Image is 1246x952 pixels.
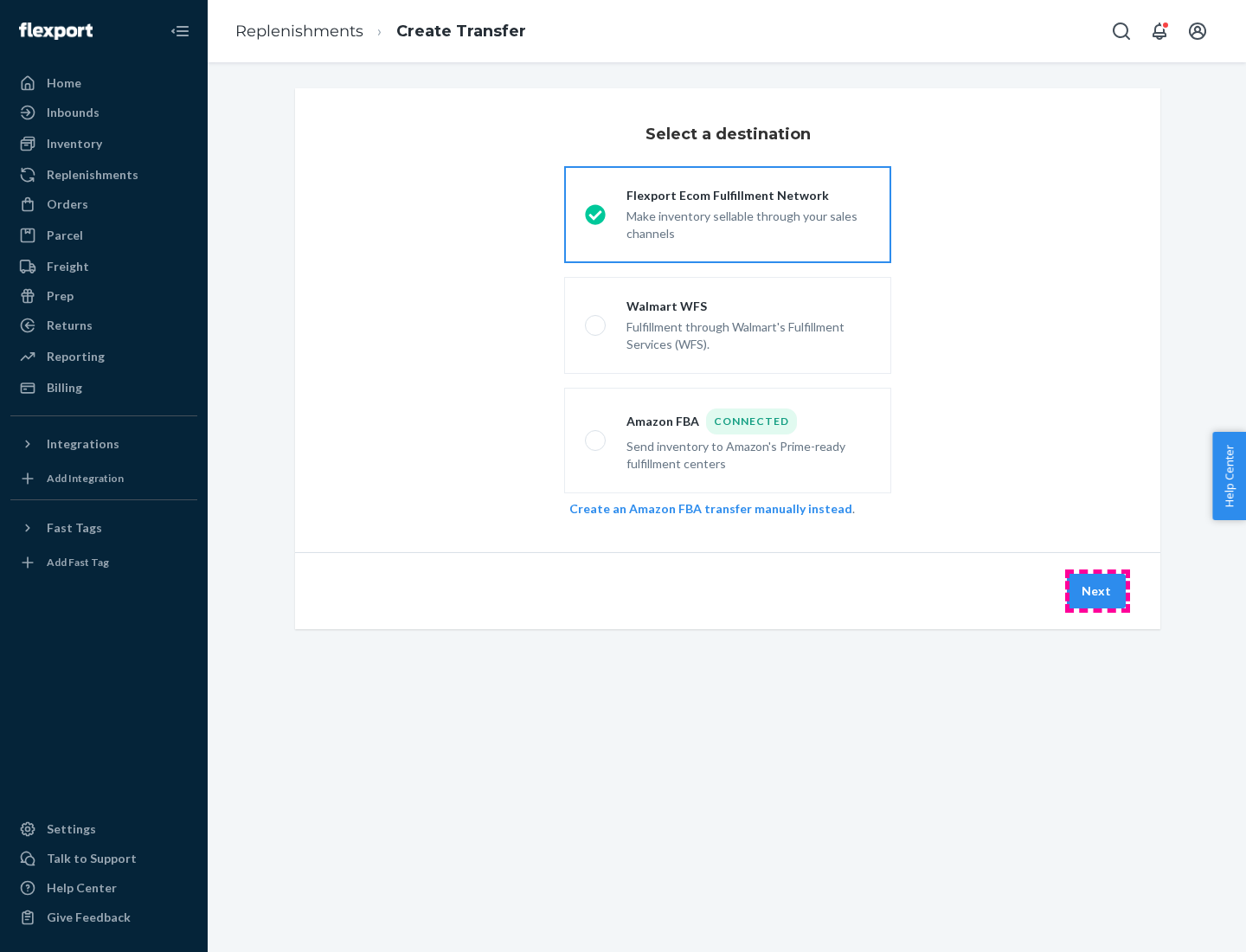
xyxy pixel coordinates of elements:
[235,22,363,41] a: Replenishments
[10,815,197,843] a: Settings
[569,501,852,516] a: Create an Amazon FBA transfer manually instead
[47,555,109,569] div: Add Fast Tag
[47,471,124,486] div: Add Integration
[47,74,81,92] div: Home
[10,845,197,872] a: Talk to Support
[10,161,197,189] a: Replenishments
[706,408,797,434] div: Connected
[10,130,197,158] a: Inventory
[47,227,83,244] div: Parcel
[1180,14,1215,48] button: Open account menu
[10,374,197,402] a: Billing
[10,343,197,370] a: Reporting
[10,69,197,97] a: Home
[10,874,197,902] a: Help Center
[47,317,93,334] div: Returns
[626,204,870,242] div: Make inventory sellable through your sales channels
[47,166,138,183] div: Replenishments
[47,135,102,152] div: Inventory
[47,287,74,305] div: Prep
[222,6,540,57] ol: breadcrumbs
[10,514,197,542] button: Fast Tags
[1142,14,1177,48] button: Open notifications
[10,222,197,249] a: Parcel
[10,904,197,931] button: Give Feedback
[645,123,811,145] h3: Select a destination
[626,408,870,434] div: Amazon FBA
[10,282,197,310] a: Prep
[47,850,137,867] div: Talk to Support
[626,315,870,353] div: Fulfillment through Walmart's Fulfillment Services (WFS).
[626,298,870,315] div: Walmart WFS
[1067,574,1126,608] button: Next
[1212,432,1246,520] button: Help Center
[47,909,131,926] div: Give Feedback
[10,549,197,576] a: Add Fast Tag
[47,196,88,213] div: Orders
[10,430,197,458] button: Integrations
[47,104,100,121] div: Inbounds
[626,434,870,473] div: Send inventory to Amazon's Prime-ready fulfillment centers
[10,190,197,218] a: Orders
[10,465,197,492] a: Add Integration
[47,519,102,537] div: Fast Tags
[1104,14,1139,48] button: Open Search Box
[47,258,89,275] div: Freight
[10,99,197,126] a: Inbounds
[163,14,197,48] button: Close Navigation
[47,879,117,897] div: Help Center
[19,23,93,40] img: Flexport logo
[10,253,197,280] a: Freight
[47,820,96,838] div: Settings
[569,500,886,518] div: .
[626,187,870,204] div: Flexport Ecom Fulfillment Network
[396,22,526,41] a: Create Transfer
[10,312,197,339] a: Returns
[47,379,82,396] div: Billing
[47,435,119,453] div: Integrations
[47,348,105,365] div: Reporting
